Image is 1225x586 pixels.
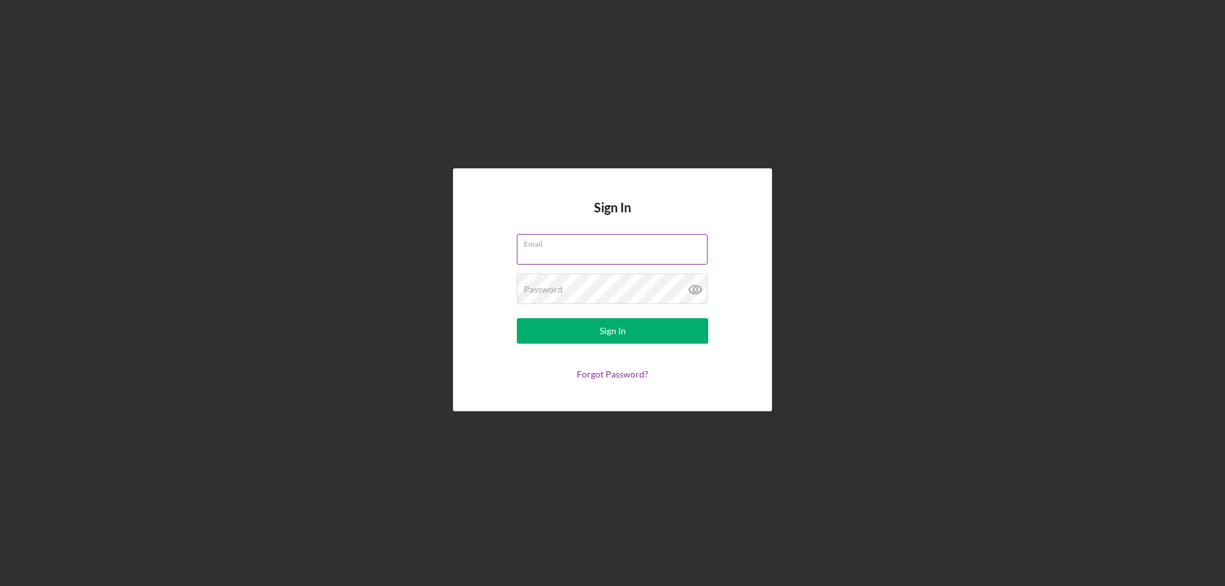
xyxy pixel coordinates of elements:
button: Sign In [517,318,708,344]
label: Email [524,235,708,249]
label: Password [524,284,563,295]
div: Sign In [600,318,626,344]
h4: Sign In [594,200,631,234]
a: Forgot Password? [577,369,648,379]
